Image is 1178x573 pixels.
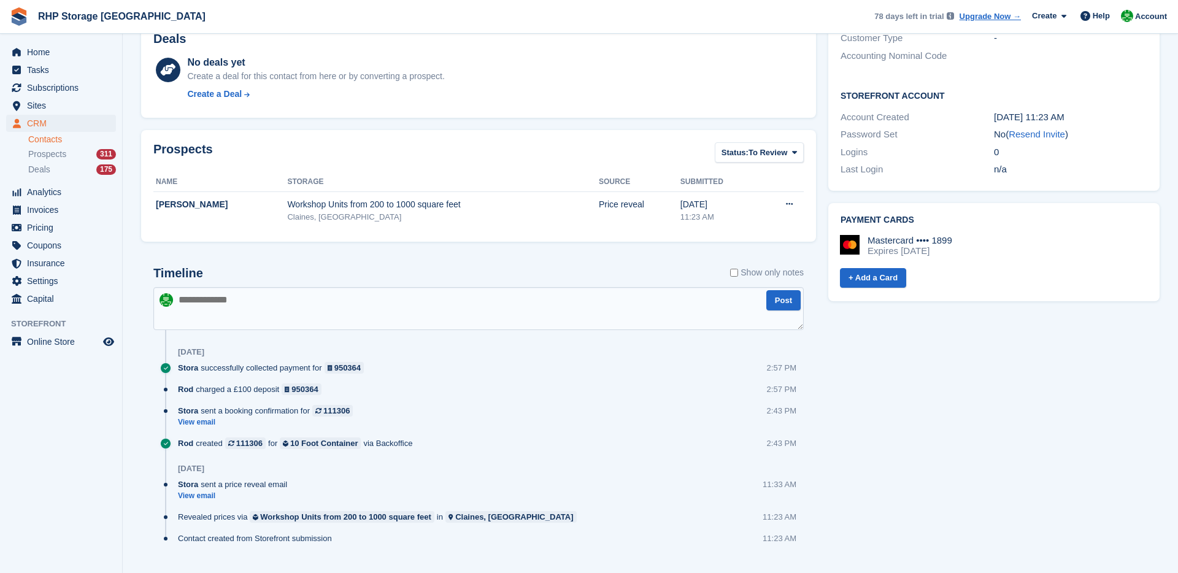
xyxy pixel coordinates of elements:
[27,272,101,290] span: Settings
[153,32,186,46] h2: Deals
[178,464,204,474] div: [DATE]
[6,255,116,272] a: menu
[6,201,116,218] a: menu
[178,479,293,490] div: sent a price reveal email
[282,383,321,395] a: 950364
[10,7,28,26] img: stora-icon-8386f47178a22dfd0bd8f6a31ec36ba5ce8667c1dd55bd0f319d3a0aa187defe.svg
[28,148,116,161] a: Prospects 311
[763,533,796,544] div: 11:23 AM
[767,405,796,417] div: 2:43 PM
[291,383,318,395] div: 950364
[599,198,680,211] div: Price reveal
[722,147,749,159] span: Status:
[260,511,431,523] div: Workshop Units from 200 to 1000 square feet
[187,88,444,101] a: Create a Deal
[178,362,370,374] div: successfully collected payment for
[994,163,1147,177] div: n/a
[28,163,116,176] a: Deals 175
[868,245,952,256] div: Expires [DATE]
[178,405,198,417] span: Stora
[455,511,573,523] div: Claines, [GEOGRAPHIC_DATA]
[841,31,994,45] div: Customer Type
[841,110,994,125] div: Account Created
[767,383,796,395] div: 2:57 PM
[730,266,738,279] input: Show only notes
[178,437,193,449] span: Rod
[153,142,213,165] h2: Prospects
[27,219,101,236] span: Pricing
[187,55,444,70] div: No deals yet
[730,266,804,279] label: Show only notes
[767,362,796,374] div: 2:57 PM
[27,61,101,79] span: Tasks
[178,479,198,490] span: Stora
[27,183,101,201] span: Analytics
[6,115,116,132] a: menu
[841,128,994,142] div: Password Set
[178,417,359,428] a: View email
[250,511,434,523] a: Workshop Units from 200 to 1000 square feet
[1135,10,1167,23] span: Account
[763,479,796,490] div: 11:33 AM
[27,290,101,307] span: Capital
[236,437,263,449] div: 111306
[28,148,66,160] span: Prospects
[33,6,210,26] a: RHP Storage [GEOGRAPHIC_DATA]
[287,172,598,192] th: Storage
[27,79,101,96] span: Subscriptions
[27,201,101,218] span: Invoices
[178,491,293,501] a: View email
[6,183,116,201] a: menu
[766,290,801,310] button: Post
[994,31,1147,45] div: -
[960,10,1021,23] a: Upgrade Now →
[96,164,116,175] div: 175
[841,163,994,177] div: Last Login
[290,437,358,449] div: 10 Foot Container
[27,44,101,61] span: Home
[334,362,361,374] div: 950364
[153,266,203,280] h2: Timeline
[841,49,994,63] div: Accounting Nominal Code
[868,235,952,246] div: Mastercard •••• 1899
[27,97,101,114] span: Sites
[187,88,242,101] div: Create a Deal
[445,511,577,523] a: Claines, [GEOGRAPHIC_DATA]
[6,61,116,79] a: menu
[178,437,418,449] div: created for via Backoffice
[840,235,860,255] img: Mastercard Logo
[178,347,204,357] div: [DATE]
[27,115,101,132] span: CRM
[767,437,796,449] div: 2:43 PM
[763,511,796,523] div: 11:23 AM
[27,255,101,272] span: Insurance
[178,383,328,395] div: charged a £100 deposit
[6,219,116,236] a: menu
[1032,10,1057,22] span: Create
[841,215,1147,225] h2: Payment cards
[841,89,1147,101] h2: Storefront Account
[1006,129,1068,139] span: ( )
[280,437,361,449] a: 10 Foot Container
[28,134,116,145] a: Contacts
[680,172,758,192] th: Submitted
[178,533,338,544] div: Contact created from Storefront submission
[225,437,266,449] a: 111306
[323,405,350,417] div: 111306
[6,237,116,254] a: menu
[994,145,1147,160] div: 0
[6,97,116,114] a: menu
[178,405,359,417] div: sent a booking confirmation for
[178,511,583,523] div: Revealed prices via in
[947,12,954,20] img: icon-info-grey-7440780725fd019a000dd9b08b2336e03edf1995a4989e88bcd33f0948082b44.svg
[841,145,994,160] div: Logins
[715,142,804,163] button: Status: To Review
[599,172,680,192] th: Source
[1009,129,1065,139] a: Resend Invite
[874,10,944,23] span: 78 days left in trial
[749,147,787,159] span: To Review
[325,362,364,374] a: 950364
[6,333,116,350] a: menu
[156,198,287,211] div: [PERSON_NAME]
[187,70,444,83] div: Create a deal for this contact from here or by converting a prospect.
